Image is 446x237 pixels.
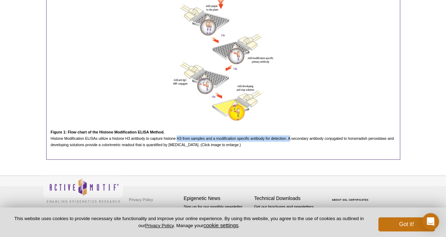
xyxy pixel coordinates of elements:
[325,188,378,204] table: Click to Verify - This site chose Symantec SSL for secure e-commerce and confidential communicati...
[254,195,321,201] h4: Technical Downloads
[203,222,238,228] button: cookie settings
[127,194,155,205] a: Privacy Policy
[51,136,394,147] span: Histone Modification ELISAs utilize a histone H3 antibody to capture histone H3 from samples and ...
[127,205,164,215] a: Terms & Conditions
[332,198,368,201] a: ABOUT SSL CERTIFICATES
[254,204,321,222] p: Get our brochures and newsletters, or request them by mail.
[184,204,251,227] p: Sign up for our monthly newsletter highlighting recent publications in the field of epigenetics.
[11,216,367,229] p: This website uses cookies to provide necessary site functionality and improve your online experie...
[145,223,173,228] a: Privacy Policy
[51,129,396,135] h5: Figure 1: Flow chart of the Histone Modification ELISA Method.
[378,217,435,231] button: Got it!
[43,176,124,204] img: Active Motif,
[184,195,251,201] h4: Epigenetic News
[422,213,439,230] div: Open Intercom Messenger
